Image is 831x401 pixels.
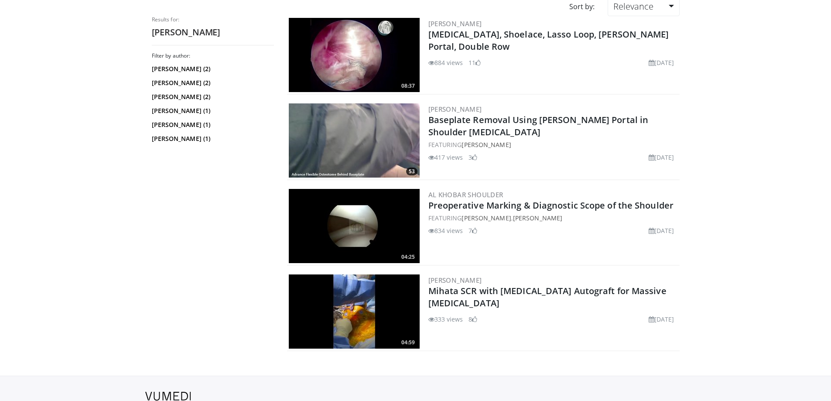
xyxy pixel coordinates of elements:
[469,226,477,235] li: 7
[469,153,477,162] li: 3
[428,153,463,162] li: 417 views
[399,339,417,346] span: 04:59
[428,226,463,235] li: 834 views
[428,315,463,324] li: 333 views
[289,274,420,349] a: 04:59
[399,82,417,90] span: 08:37
[649,226,674,235] li: [DATE]
[428,213,678,223] div: FEATURING ,
[406,168,417,175] span: 53
[152,16,274,23] p: Results for:
[428,58,463,67] li: 884 views
[428,28,669,52] a: [MEDICAL_DATA], Shoelace, Lasso Loop, [PERSON_NAME] Portal, Double Row
[649,315,674,324] li: [DATE]
[289,18,420,92] a: 08:37
[469,315,477,324] li: 8
[428,276,482,284] a: [PERSON_NAME]
[462,141,511,149] a: [PERSON_NAME]
[649,153,674,162] li: [DATE]
[152,65,272,73] a: [PERSON_NAME] (2)
[649,58,674,67] li: [DATE]
[152,93,272,101] a: [PERSON_NAME] (2)
[152,79,272,87] a: [PERSON_NAME] (2)
[428,105,482,113] a: [PERSON_NAME]
[152,52,274,59] h3: Filter by author:
[469,58,481,67] li: 11
[613,0,653,12] span: Relevance
[289,18,420,92] img: fcf4e637-e910-46f9-8241-86edb639374c.300x170_q85_crop-smart_upscale.jpg
[428,19,482,28] a: [PERSON_NAME]
[289,274,420,349] img: 11575b2e-c1bb-4bde-b05a-4c0111276f28.300x170_q85_crop-smart_upscale.jpg
[152,106,272,115] a: [PERSON_NAME] (1)
[462,214,511,222] a: [PERSON_NAME]
[399,253,417,261] span: 04:25
[513,214,562,222] a: [PERSON_NAME]
[289,189,420,263] img: 2fc3325f-09ee-4029-abb7-44a44ef86fb0.300x170_q85_crop-smart_upscale.jpg
[428,140,678,149] div: FEATURING
[289,103,420,178] img: 308ddfa1-28b0-486d-a481-5d7d778e1d8d.300x170_q85_crop-smart_upscale.jpg
[152,27,274,38] h2: [PERSON_NAME]
[289,189,420,263] a: 04:25
[145,392,191,401] img: VuMedi Logo
[289,103,420,178] a: 53
[428,285,667,309] a: Mihata SCR with [MEDICAL_DATA] Autograft for Massive [MEDICAL_DATA]
[152,134,272,143] a: [PERSON_NAME] (1)
[428,114,649,138] a: Baseplate Removal Using [PERSON_NAME] Portal in Shoulder [MEDICAL_DATA]
[152,120,272,129] a: [PERSON_NAME] (1)
[428,190,503,199] a: Al Khobar Shoulder
[428,199,674,211] a: Preoperative Marking & Diagnostic Scope of the Shoulder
